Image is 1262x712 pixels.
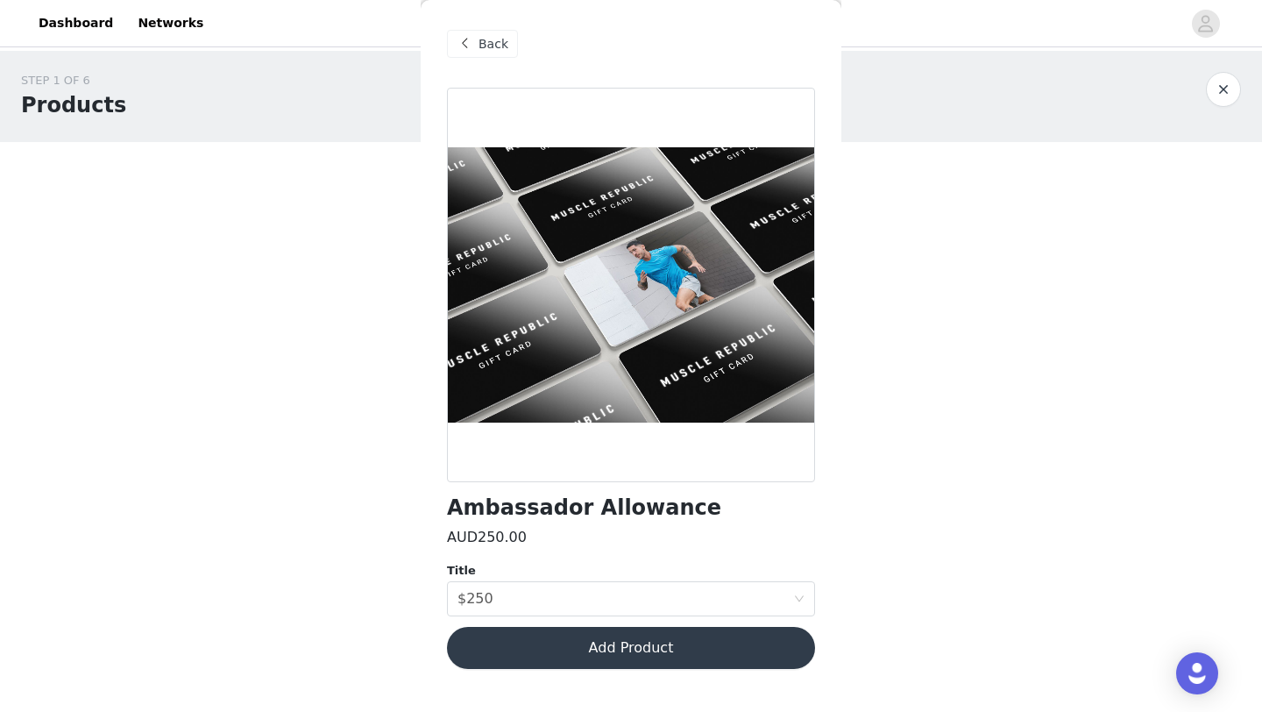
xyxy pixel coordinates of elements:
[21,89,126,121] h1: Products
[28,4,124,43] a: Dashboard
[1176,652,1218,694] div: Open Intercom Messenger
[21,72,126,89] div: STEP 1 OF 6
[447,527,527,548] h3: AUD250.00
[447,627,815,669] button: Add Product
[127,4,214,43] a: Networks
[457,582,493,616] div: $250
[1197,10,1214,38] div: avatar
[447,496,721,520] h1: Ambassador Allowance
[447,562,815,580] div: Title
[479,35,508,53] span: Back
